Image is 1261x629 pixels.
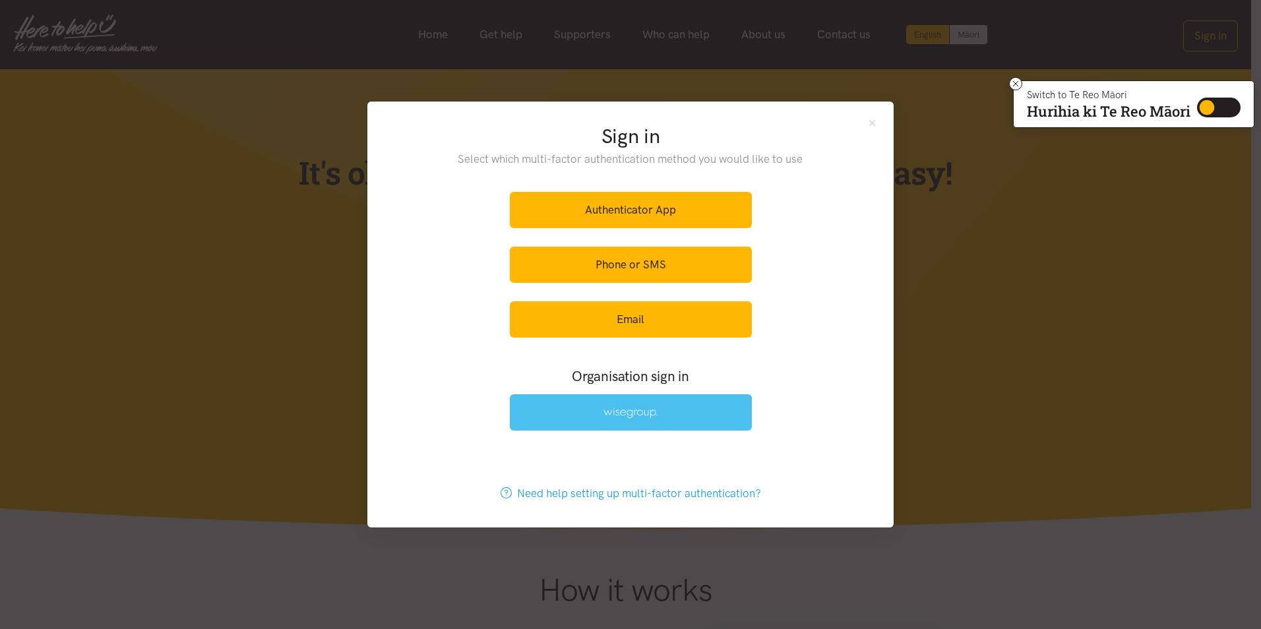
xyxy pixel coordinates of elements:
[510,192,752,228] a: Authenticator App
[431,123,830,150] h2: Sign in
[1027,105,1190,117] p: Hurihia ki Te Reo Māori
[510,247,752,283] a: Phone or SMS
[487,475,775,512] a: Need help setting up multi-factor authentication?
[867,117,878,129] button: Close
[431,150,830,168] p: Select which multi-factor authentication method you would like to use
[1027,91,1190,99] p: Switch to Te Reo Māori
[603,407,658,419] img: Wise Group
[474,367,787,386] h3: Organisation sign in
[510,301,752,338] a: Email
